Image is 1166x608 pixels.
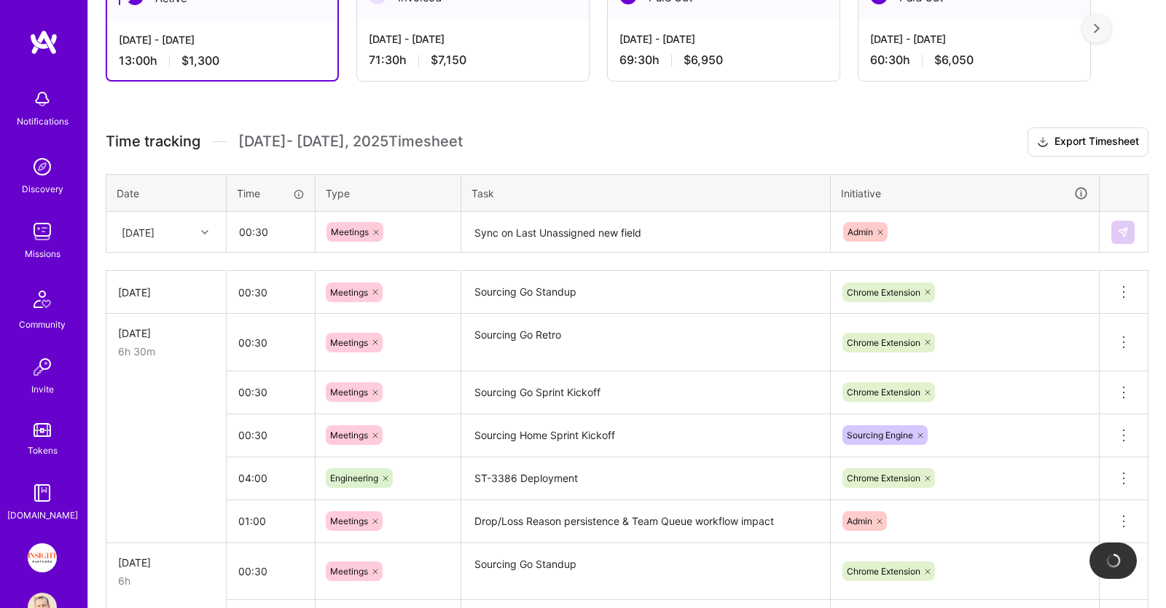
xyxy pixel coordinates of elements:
[119,32,326,47] div: [DATE] - [DATE]
[1028,127,1149,157] button: Export Timesheet
[118,325,214,341] div: [DATE]
[463,213,829,252] textarea: Sync on Last Unassigned new field
[330,516,368,526] span: Meetings
[847,387,920,398] span: Chrome Extension
[1117,226,1129,238] img: Submit
[684,52,723,68] span: $6,950
[237,186,305,201] div: Time
[847,337,920,348] span: Chrome Extension
[34,423,51,437] img: tokens
[227,552,315,591] input: HH:MM
[17,114,69,129] div: Notifications
[1094,23,1100,33] img: right
[28,352,57,382] img: Invite
[118,344,214,359] div: 6h 30m
[227,416,315,454] input: HH:MM
[463,416,829,456] textarea: Sourcing Home Sprint Kickoff
[25,282,60,317] img: Community
[331,226,369,237] span: Meetings
[431,52,466,68] span: $7,150
[122,224,154,240] div: [DATE]
[28,478,57,508] img: guide book
[118,555,214,570] div: [DATE]
[847,516,872,526] span: Admin
[463,373,829,413] textarea: Sourcing Go Sprint Kickoff
[227,323,315,362] input: HH:MM
[369,52,577,68] div: 71:30 h
[238,133,463,151] span: [DATE] - [DATE] , 2025 Timesheet
[181,53,219,68] span: $1,300
[227,502,315,540] input: HH:MM
[369,31,577,47] div: [DATE] - [DATE]
[330,566,368,577] span: Meetings
[619,52,828,68] div: 69:30 h
[227,373,315,411] input: HH:MM
[7,508,78,523] div: [DOMAIN_NAME]
[934,52,974,68] span: $6,050
[330,430,368,441] span: Meetings
[227,459,315,497] input: HH:MM
[106,174,227,212] th: Date
[330,387,368,398] span: Meetings
[848,226,873,237] span: Admin
[619,31,828,47] div: [DATE] - [DATE]
[119,53,326,68] div: 13:00 h
[1037,135,1049,150] i: icon Download
[106,133,200,151] span: Time tracking
[227,273,315,312] input: HH:MM
[118,573,214,588] div: 6h
[19,317,66,332] div: Community
[28,84,57,114] img: bell
[201,229,208,236] i: icon Chevron
[1103,550,1123,570] img: loading
[24,543,60,572] a: Insight Partners: Data & AI - Sourcing
[841,185,1089,202] div: Initiative
[463,272,829,312] textarea: Sourcing Go Standup
[463,502,829,542] textarea: Drop/Loss Reason persistence & Team Queue workflow impact
[22,181,63,197] div: Discovery
[29,29,58,55] img: logo
[847,566,920,577] span: Chrome Extension
[463,459,829,499] textarea: ST-3386 Deployment
[463,315,829,370] textarea: Sourcing Go Retro
[847,473,920,483] span: Chrome Extension
[463,545,829,599] textarea: Sourcing Go Standup
[847,430,913,441] span: Sourcing Engine
[461,174,831,212] th: Task
[847,287,920,298] span: Chrome Extension
[330,287,368,298] span: Meetings
[316,174,461,212] th: Type
[25,246,60,261] div: Missions
[118,285,214,300] div: [DATE]
[28,152,57,181] img: discovery
[227,213,314,251] input: HH:MM
[28,217,57,246] img: teamwork
[1111,221,1136,244] div: null
[330,473,378,483] span: Engineering
[28,443,58,458] div: Tokens
[870,31,1079,47] div: [DATE] - [DATE]
[330,337,368,348] span: Meetings
[870,52,1079,68] div: 60:30 h
[31,382,54,397] div: Invite
[28,543,57,572] img: Insight Partners: Data & AI - Sourcing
